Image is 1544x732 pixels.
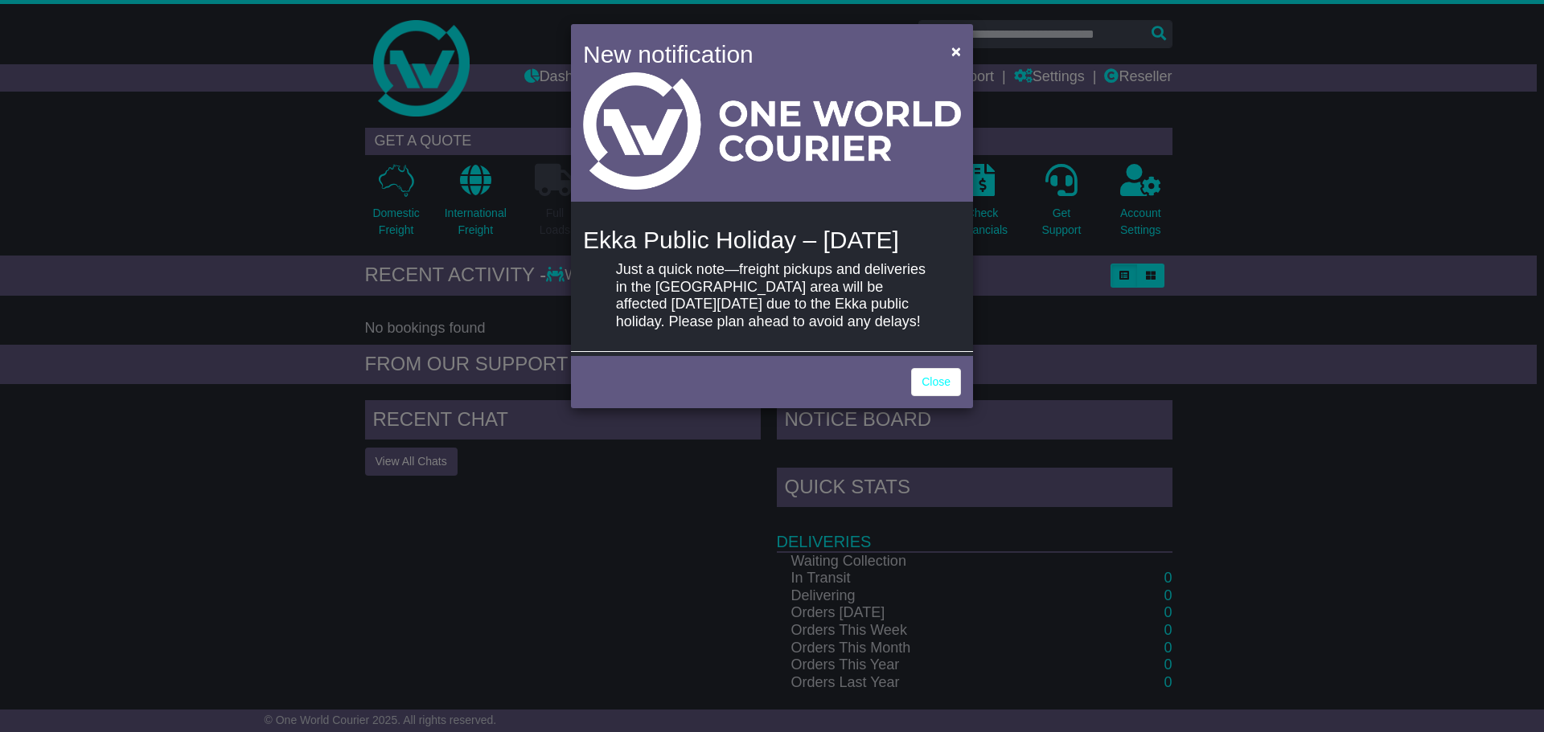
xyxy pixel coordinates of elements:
[583,72,961,190] img: Light
[583,36,928,72] h4: New notification
[943,35,969,67] button: Close
[616,261,928,330] p: Just a quick note—freight pickups and deliveries in the [GEOGRAPHIC_DATA] area will be affected [...
[911,368,961,396] a: Close
[951,42,961,60] span: ×
[583,227,961,253] h4: Ekka Public Holiday – [DATE]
